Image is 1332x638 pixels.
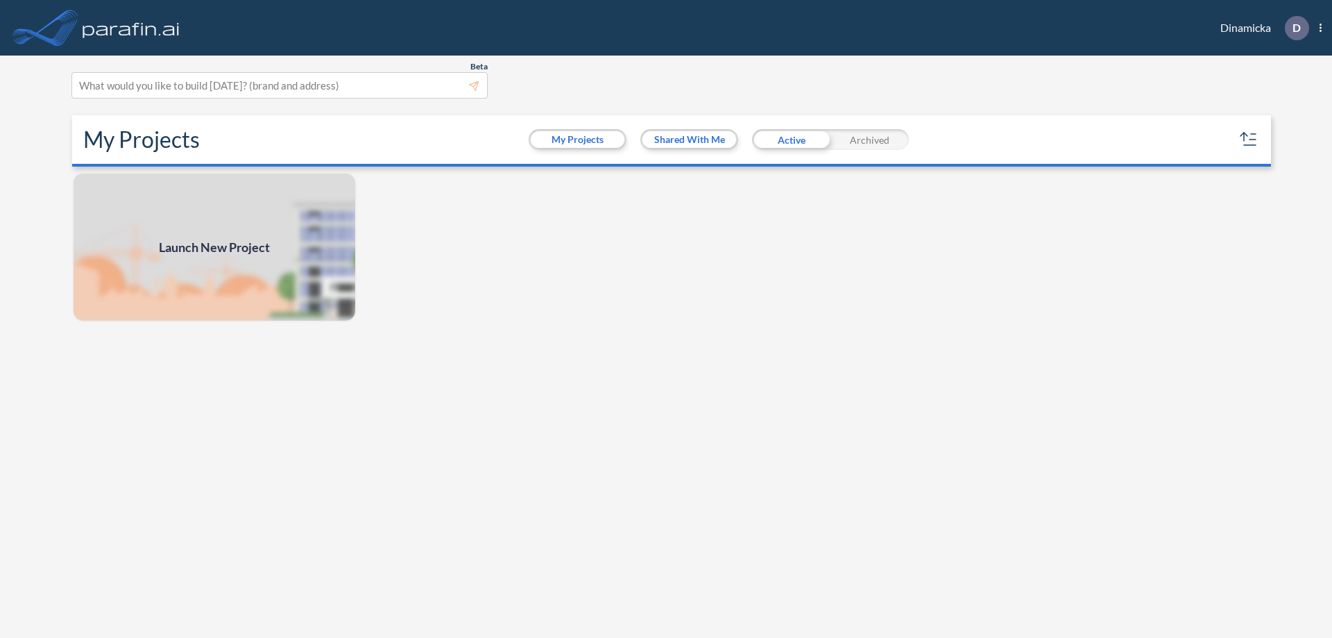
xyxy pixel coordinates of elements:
[752,129,830,150] div: Active
[1292,22,1301,34] p: D
[72,172,357,322] a: Launch New Project
[1199,16,1322,40] div: Dinamicka
[642,131,736,148] button: Shared With Me
[830,129,909,150] div: Archived
[531,131,624,148] button: My Projects
[83,126,200,153] h2: My Projects
[72,172,357,322] img: add
[1238,128,1260,151] button: sort
[80,14,182,42] img: logo
[159,238,270,257] span: Launch New Project
[470,61,488,72] span: Beta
